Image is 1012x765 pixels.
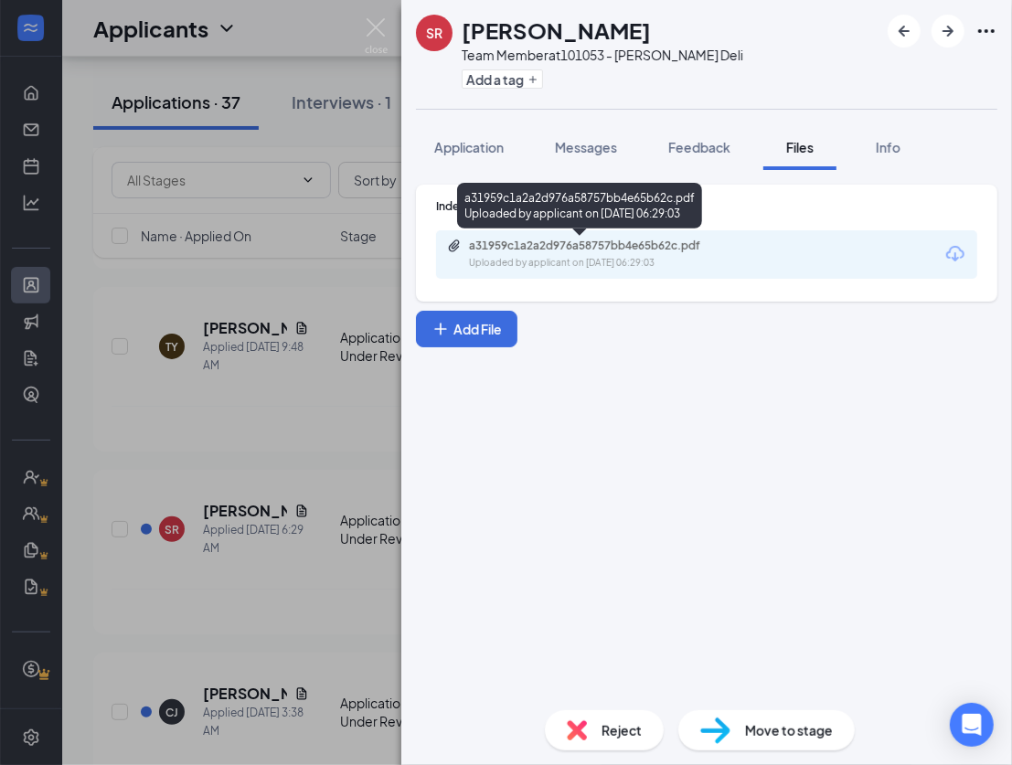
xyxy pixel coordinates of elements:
[469,239,725,253] div: a31959c1a2a2d976a58757bb4e65b62c.pdf
[462,15,651,46] h1: [PERSON_NAME]
[462,69,543,89] button: PlusAdd a tag
[668,139,730,155] span: Feedback
[786,139,814,155] span: Files
[436,198,977,214] div: Indeed Resume
[447,239,462,253] svg: Paperclip
[527,74,538,85] svg: Plus
[888,15,921,48] button: ArrowLeftNew
[937,20,959,42] svg: ArrowRight
[975,20,997,42] svg: Ellipses
[426,24,442,42] div: SR
[469,256,743,271] div: Uploaded by applicant on [DATE] 06:29:03
[893,20,915,42] svg: ArrowLeftNew
[602,720,642,740] span: Reject
[944,243,966,265] svg: Download
[447,239,743,271] a: Paperclipa31959c1a2a2d976a58757bb4e65b62c.pdfUploaded by applicant on [DATE] 06:29:03
[950,703,994,747] div: Open Intercom Messenger
[932,15,964,48] button: ArrowRight
[876,139,900,155] span: Info
[434,139,504,155] span: Application
[431,320,450,338] svg: Plus
[462,46,743,64] div: Team Member at 101053 - [PERSON_NAME] Deli
[416,311,517,347] button: Add FilePlus
[555,139,617,155] span: Messages
[745,720,833,740] span: Move to stage
[457,183,702,228] div: a31959c1a2a2d976a58757bb4e65b62c.pdf Uploaded by applicant on [DATE] 06:29:03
